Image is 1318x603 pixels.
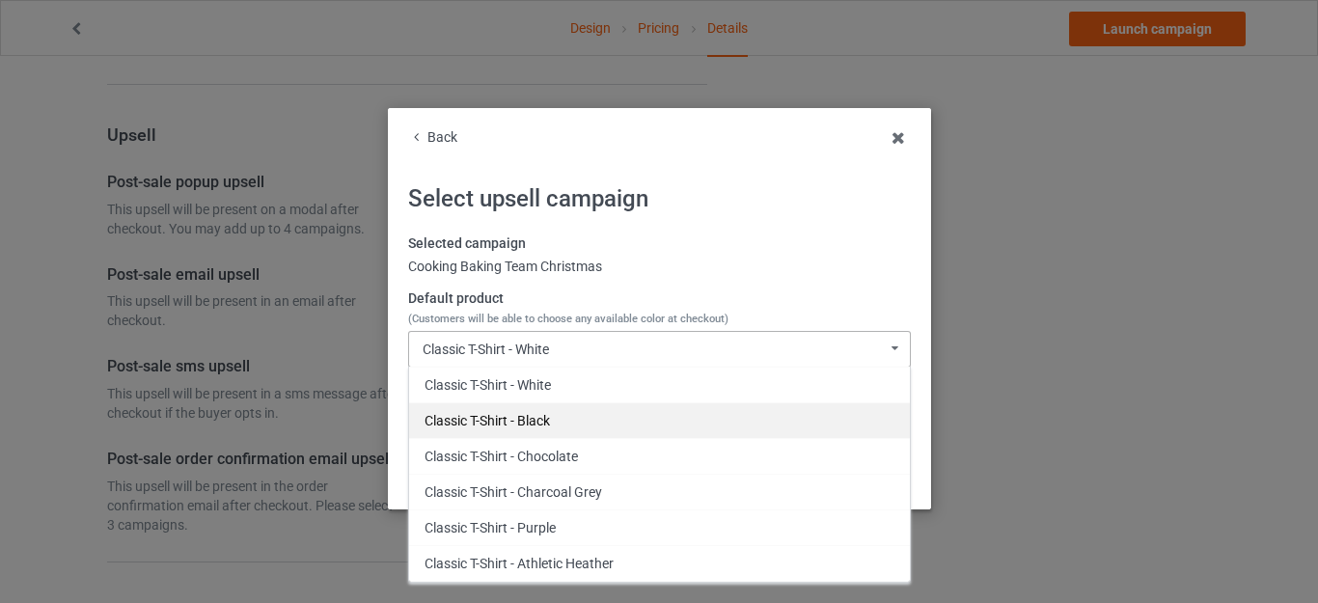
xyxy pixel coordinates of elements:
h2: Select upsell campaign [408,184,911,214]
div: Cooking Baking Team Christmas [408,258,911,277]
span: (Customers will be able to choose any available color at checkout) [408,313,728,325]
div: Back [408,128,911,148]
label: Selected campaign [408,234,911,254]
div: Classic T-Shirt - Purple [409,509,910,545]
div: Classic T-Shirt - Charcoal Grey [409,474,910,509]
div: Classic T-Shirt - Chocolate [409,438,910,474]
label: Default product [408,289,911,327]
div: Classic T-Shirt - White [409,367,910,402]
div: Classic T-Shirt - Athletic Heather [409,545,910,581]
div: Classic T-Shirt - Black [409,402,910,438]
div: Classic T-Shirt - White [423,343,549,356]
